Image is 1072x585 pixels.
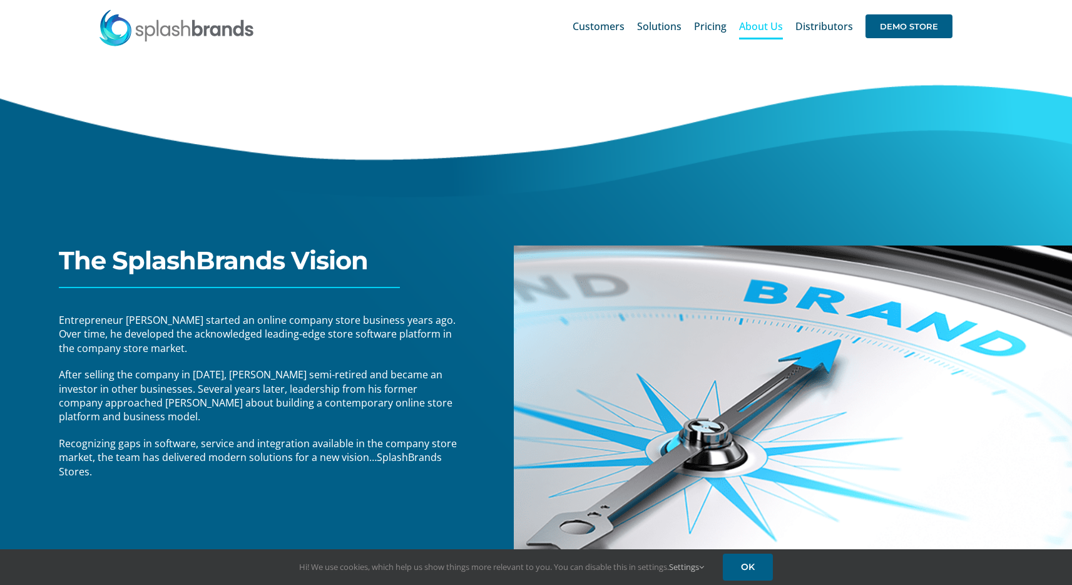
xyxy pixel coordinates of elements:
a: Settings [669,561,704,572]
span: DEMO STORE [865,14,952,38]
a: Customers [573,6,625,46]
span: The SplashBrands Vision [59,245,368,276]
a: OK [723,554,773,581]
img: SplashBrands.com Logo [98,9,255,46]
span: Customers [573,21,625,31]
span: Hi! We use cookies, which help us show things more relevant to you. You can disable this in setti... [299,561,704,572]
span: Pricing [694,21,727,31]
span: After selling the company in [DATE], [PERSON_NAME] semi-retired and became an investor in other b... [59,368,452,423]
nav: Main Menu [573,6,952,46]
span: Solutions [637,21,681,31]
a: DEMO STORE [865,6,952,46]
span: Recognizing gaps in software, service and integration available in the company store market, the ... [59,437,457,479]
span: About Us [739,21,783,31]
a: Distributors [795,6,853,46]
span: Distributors [795,21,853,31]
span: Entrepreneur [PERSON_NAME] started an online company store business years ago. Over time, he deve... [59,313,456,355]
a: Pricing [694,6,727,46]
